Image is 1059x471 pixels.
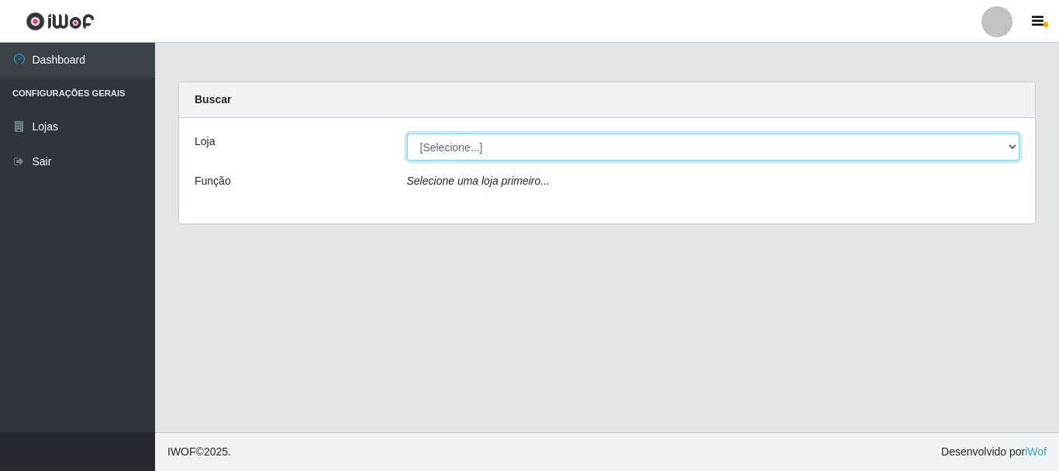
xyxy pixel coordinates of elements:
[1025,445,1047,458] a: iWof
[195,173,231,189] label: Função
[941,444,1047,460] span: Desenvolvido por
[167,444,231,460] span: © 2025 .
[26,12,95,31] img: CoreUI Logo
[195,93,231,106] strong: Buscar
[407,175,550,187] i: Selecione uma loja primeiro...
[167,445,196,458] span: IWOF
[195,133,215,150] label: Loja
